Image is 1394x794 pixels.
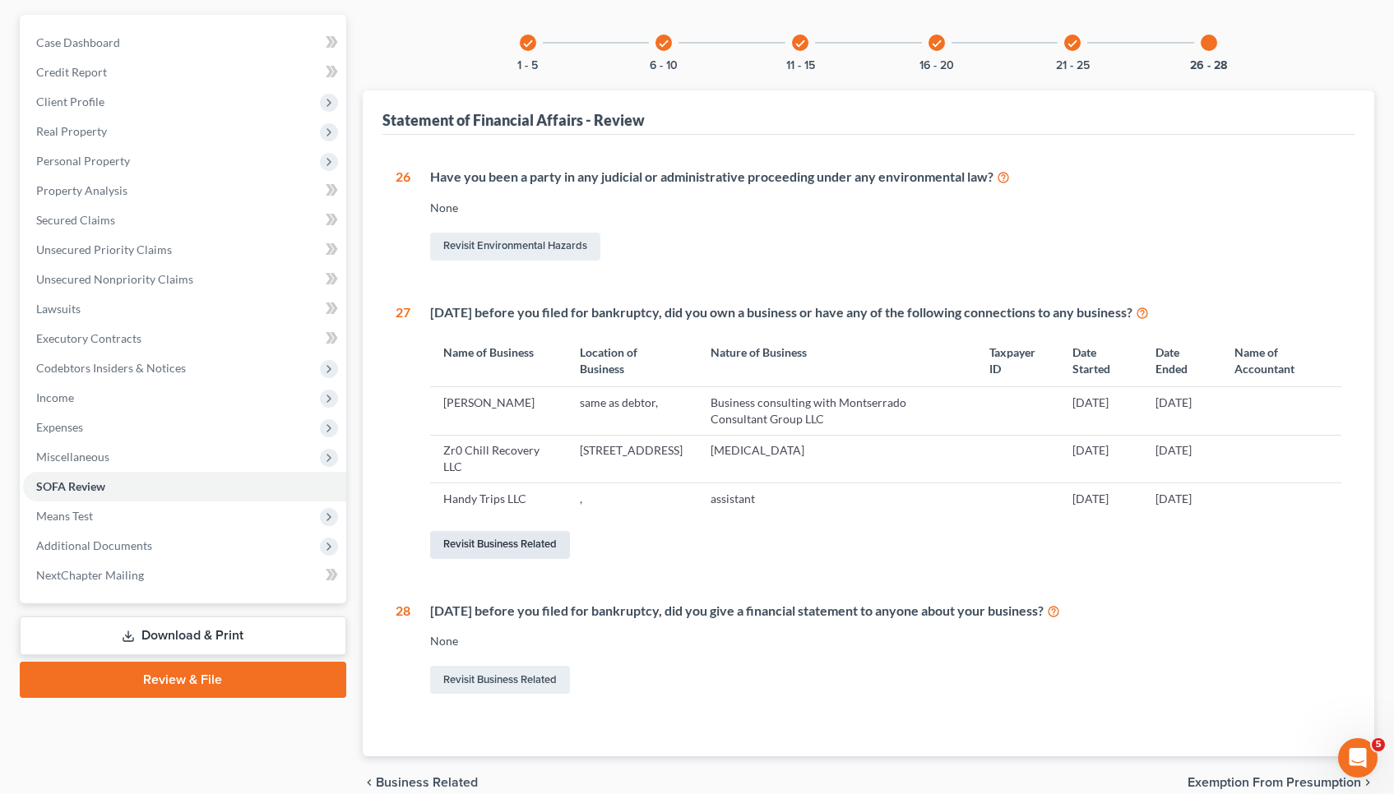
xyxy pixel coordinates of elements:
a: Lawsuits [23,294,346,324]
div: None [430,633,1341,649]
span: NextChapter Mailing [36,568,144,582]
i: check [931,38,942,49]
i: check [1067,38,1078,49]
a: Credit Report [23,58,346,87]
td: [DATE] [1142,387,1221,435]
div: Have you been a party in any judicial or administrative proceeding under any environmental law? [430,168,1341,187]
td: Business consulting with Montserrado Consultant Group LLC [697,387,977,435]
div: 26 [396,168,410,264]
div: [DATE] before you filed for bankruptcy, did you own a business or have any of the following conne... [430,303,1341,322]
td: [DATE] [1059,483,1142,515]
a: Revisit Business Related [430,531,570,559]
span: Expenses [36,420,83,434]
span: Means Test [36,509,93,523]
button: 6 - 10 [650,60,678,72]
button: chevron_left Business Related [363,776,478,789]
i: chevron_left [363,776,376,789]
div: None [430,200,1341,216]
span: Real Property [36,124,107,138]
td: [PERSON_NAME] [430,387,567,435]
span: Client Profile [36,95,104,108]
button: 16 - 20 [919,60,954,72]
span: Executory Contracts [36,331,141,345]
span: Lawsuits [36,302,81,316]
td: assistant [697,483,977,515]
a: Unsecured Priority Claims [23,235,346,265]
a: SOFA Review [23,472,346,501]
span: Unsecured Priority Claims [36,242,172,256]
span: Income [36,390,74,404]
a: Unsecured Nonpriority Claims [23,265,346,294]
span: Personal Property [36,154,130,168]
iframe: Intercom live chat [1338,738,1378,778]
td: [DATE] [1059,435,1142,482]
div: [DATE] before you filed for bankruptcy, did you give a financial statement to anyone about your b... [430,602,1341,621]
th: Taxpayer ID [976,335,1058,386]
td: [DATE] [1142,483,1221,515]
i: check [658,38,669,49]
i: chevron_right [1361,776,1374,789]
span: SOFA Review [36,479,105,493]
button: 11 - 15 [786,60,815,72]
span: Credit Report [36,65,107,79]
span: Exemption from Presumption [1188,776,1361,789]
a: Secured Claims [23,205,346,235]
th: Date Started [1059,335,1142,386]
a: NextChapter Mailing [23,561,346,590]
td: Zr0 Chill Recovery LLC [430,435,567,482]
td: [DATE] [1059,387,1142,435]
td: [MEDICAL_DATA] [697,435,977,482]
th: Name of Business [430,335,567,386]
a: Revisit Business Related [430,666,570,694]
button: Exemption from Presumption chevron_right [1188,776,1374,789]
span: Additional Documents [36,538,152,552]
td: , [567,483,697,515]
td: [DATE] [1142,435,1221,482]
th: Name of Accountant [1221,335,1341,386]
span: Codebtors Insiders & Notices [36,361,186,375]
span: Business Related [376,776,478,789]
span: Case Dashboard [36,35,120,49]
a: Executory Contracts [23,324,346,353]
th: Location of Business [567,335,697,386]
a: Review & File [20,662,346,698]
td: same as debtor, [567,387,697,435]
div: Statement of Financial Affairs - Review [382,110,645,130]
span: Secured Claims [36,213,115,227]
td: Handy Trips LLC [430,483,567,515]
a: Revisit Environmental Hazards [430,233,600,261]
th: Nature of Business [697,335,977,386]
span: 5 [1372,738,1385,751]
a: Download & Print [20,616,346,655]
td: [STREET_ADDRESS] [567,435,697,482]
div: 27 [396,303,410,562]
i: check [794,38,806,49]
div: 28 [396,602,410,698]
button: 26 - 28 [1190,60,1227,72]
a: Case Dashboard [23,28,346,58]
span: Miscellaneous [36,450,109,464]
button: 21 - 25 [1056,60,1090,72]
i: check [522,38,534,49]
button: 1 - 5 [517,60,538,72]
a: Property Analysis [23,176,346,205]
span: Unsecured Nonpriority Claims [36,272,193,286]
span: Property Analysis [36,183,127,197]
th: Date Ended [1142,335,1221,386]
